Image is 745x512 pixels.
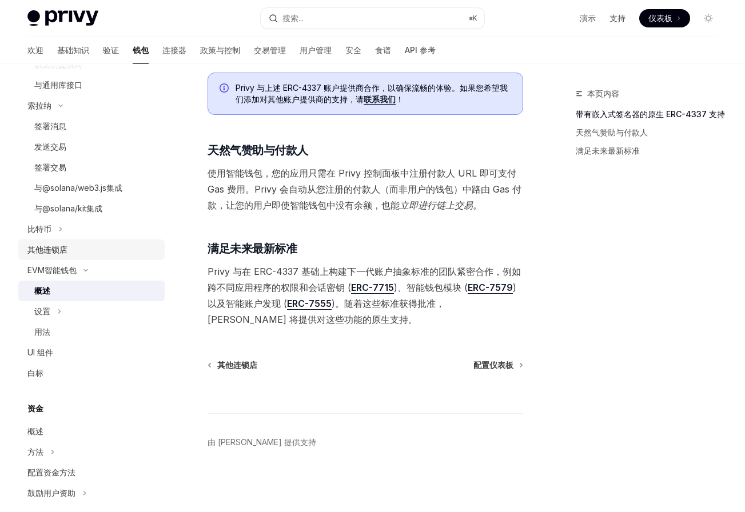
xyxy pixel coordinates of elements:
[300,45,332,55] font: 用户管理
[27,368,43,378] font: 白标
[468,282,513,294] a: ERC-7579
[473,359,522,371] a: 配置仪表板
[18,483,165,503] button: 切换提示用户资助部分
[580,13,596,23] font: 演示
[27,488,75,498] font: 鼓励用户资助
[364,94,396,105] a: 联系我们
[18,239,165,260] a: 其他连锁店
[18,116,165,137] a: 签署消息
[27,101,51,110] font: 索拉纳
[272,199,400,211] font: 即使智能钱包中没有余额，也能
[27,467,75,477] font: 配置资金方法
[587,89,619,98] font: 本页内容
[103,45,119,55] font: 验证
[345,37,361,64] a: 安全
[405,37,436,64] a: API 参考
[57,45,89,55] font: 基础知识
[699,9,718,27] button: 切换暗模式
[27,37,43,64] a: 欢迎
[300,37,332,64] a: 用户管理
[375,37,391,64] a: 食谱
[576,123,727,142] a: 天然气赞助与付款人
[576,109,725,119] font: 带有嵌入式签名器的原生 ERC-4337 支持
[27,403,43,413] font: 资金
[576,105,727,123] a: 带有嵌入式签名器的原生 ERC-4337 支持
[236,83,508,104] font: Privy 与上述 ERC-4337 账户提供商合作，以确保流畅的体验。如果您希望我们添加对其他账户提供商的支持，请
[27,426,43,436] font: 概述
[18,219,165,239] button: 切换比特币部分
[34,80,82,90] font: 与通用库接口
[18,442,165,462] button: 切换方法部分
[394,282,468,293] font: )、智能钱包模块 (
[609,13,626,23] font: 支持
[208,242,297,255] font: 满足未来最新标准
[208,266,521,293] font: Privy 与在 ERC-4337 基础上构建下一代账户抽象标准的团队紧密合作，例如跨不同应用程序的权限和会话密钥 (
[351,282,394,294] a: ERC-7715
[351,282,394,293] font: ERC-7715
[200,37,240,64] a: 政策与控制
[27,265,77,275] font: EVM智能钱包
[396,94,404,104] font: ！
[34,306,50,316] font: 设置
[34,203,102,213] font: 与@solana/kit集成
[254,45,286,55] font: 交易管理
[639,9,690,27] a: 仪表板
[18,157,165,178] a: 签署交易
[18,95,165,116] button: 切换 Solana 部分
[34,121,66,131] font: 签署消息
[400,199,482,211] font: 立即进行链上交易。
[18,198,165,219] a: 与@solana/kit集成
[27,10,98,26] img: 灯光标志
[27,224,51,234] font: 比特币
[200,45,240,55] font: 政策与控制
[609,13,626,24] a: 支持
[364,94,396,104] font: 联系我们
[261,8,485,29] button: 打开搜索
[254,37,286,64] a: 交易管理
[34,162,66,172] font: 签署交易
[580,13,596,24] a: 演示
[34,286,50,295] font: 概述
[18,322,165,342] a: 用法
[18,178,165,198] a: 与@solana/web3.js集成
[27,45,43,55] font: 欢迎
[405,45,436,55] font: API 参考
[472,14,477,22] font: K
[103,37,119,64] a: 验证
[217,360,257,370] font: 其他连锁店
[27,447,43,457] font: 方法
[469,14,472,22] font: ⌘
[345,45,361,55] font: 安全
[648,13,672,23] font: 仪表板
[18,462,165,483] a: 配置资金方法
[18,363,165,383] a: 白标
[282,13,304,23] font: 搜索...
[27,245,67,254] font: 其他连锁店
[220,83,231,95] svg: 信息
[473,360,513,370] font: 配置仪表板
[18,421,165,442] a: 概述
[18,342,165,363] a: UI 组件
[18,137,165,157] a: 发送交易
[18,281,165,301] a: 概述
[18,75,165,95] a: 与通用库接口
[133,37,149,64] a: 钱包
[34,183,122,193] font: 与@solana/web3.js集成
[18,301,165,322] button: 切换设置部分
[208,437,316,447] font: 由 [PERSON_NAME] 提供支持
[375,45,391,55] font: 食谱
[27,347,53,357] font: UI 组件
[162,45,186,55] font: 连接器
[468,282,513,293] font: ERC-7579
[208,143,308,157] font: 天然气赞助与付款人
[133,45,149,55] font: 钱包
[208,437,316,448] a: 由 [PERSON_NAME] 提供支持
[208,167,521,211] font: 使用智能钱包，您的应用只需在 Privy 控制面板中注册付款人 URL 即可支付 Gas 费用。Privy 会自动从您注册的付款人（而非用户的钱包）中路由 Gas 付款，让您的用户
[162,37,186,64] a: 连接器
[209,359,257,371] a: 其他连锁店
[18,260,165,281] button: 切换 EVM 智能钱包部分
[576,146,640,155] font: 满足未来最新标准
[57,37,89,64] a: 基础知识
[34,327,50,337] font: 用法
[576,142,727,160] a: 满足未来最新标准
